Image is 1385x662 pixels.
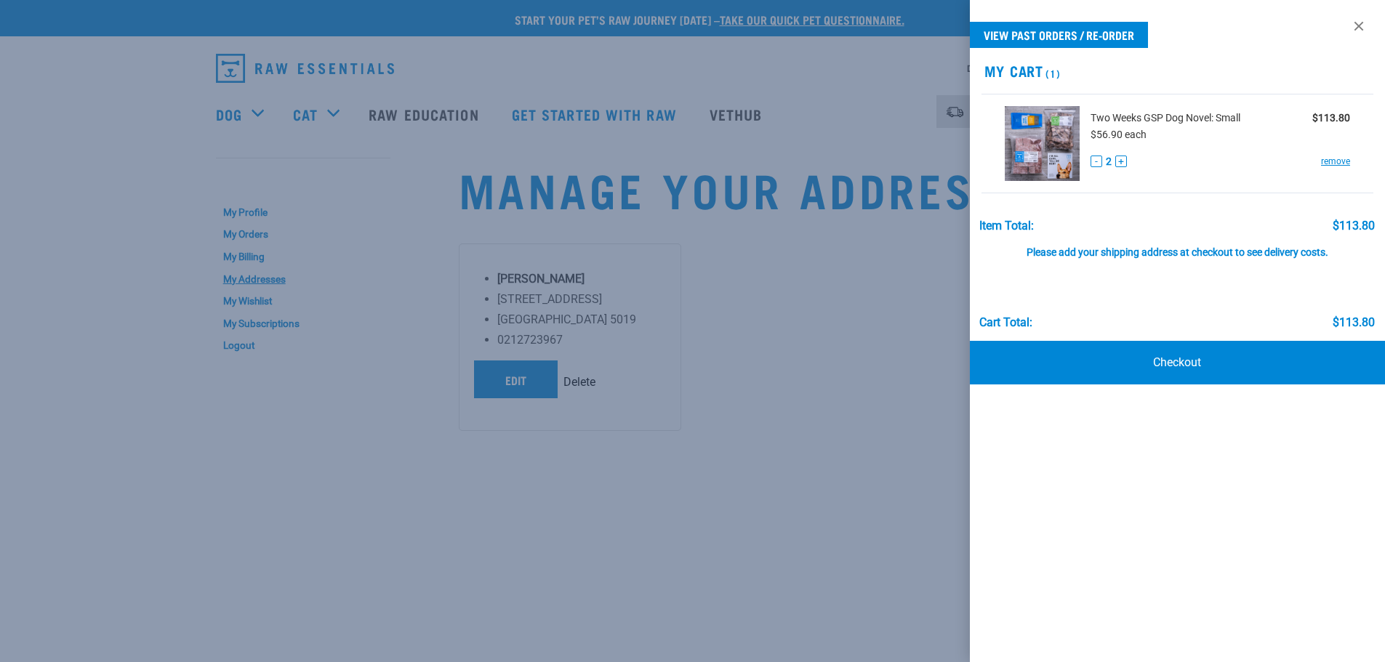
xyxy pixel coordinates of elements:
span: Two Weeks GSP Dog Novel: Small [1091,110,1240,126]
a: View past orders / re-order [970,22,1148,48]
div: Item Total: [979,219,1034,233]
div: $113.80 [1333,316,1375,329]
div: $113.80 [1333,219,1375,233]
button: + [1115,156,1127,167]
span: (1) [1043,70,1060,76]
img: Get Started Dog (Novel) [1005,106,1080,181]
div: Please add your shipping address at checkout to see delivery costs. [979,233,1375,259]
span: $56.90 each [1091,129,1147,140]
strong: $113.80 [1312,112,1350,124]
div: Cart total: [979,316,1032,329]
a: remove [1321,155,1350,168]
button: - [1091,156,1102,167]
span: 2 [1106,154,1112,169]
